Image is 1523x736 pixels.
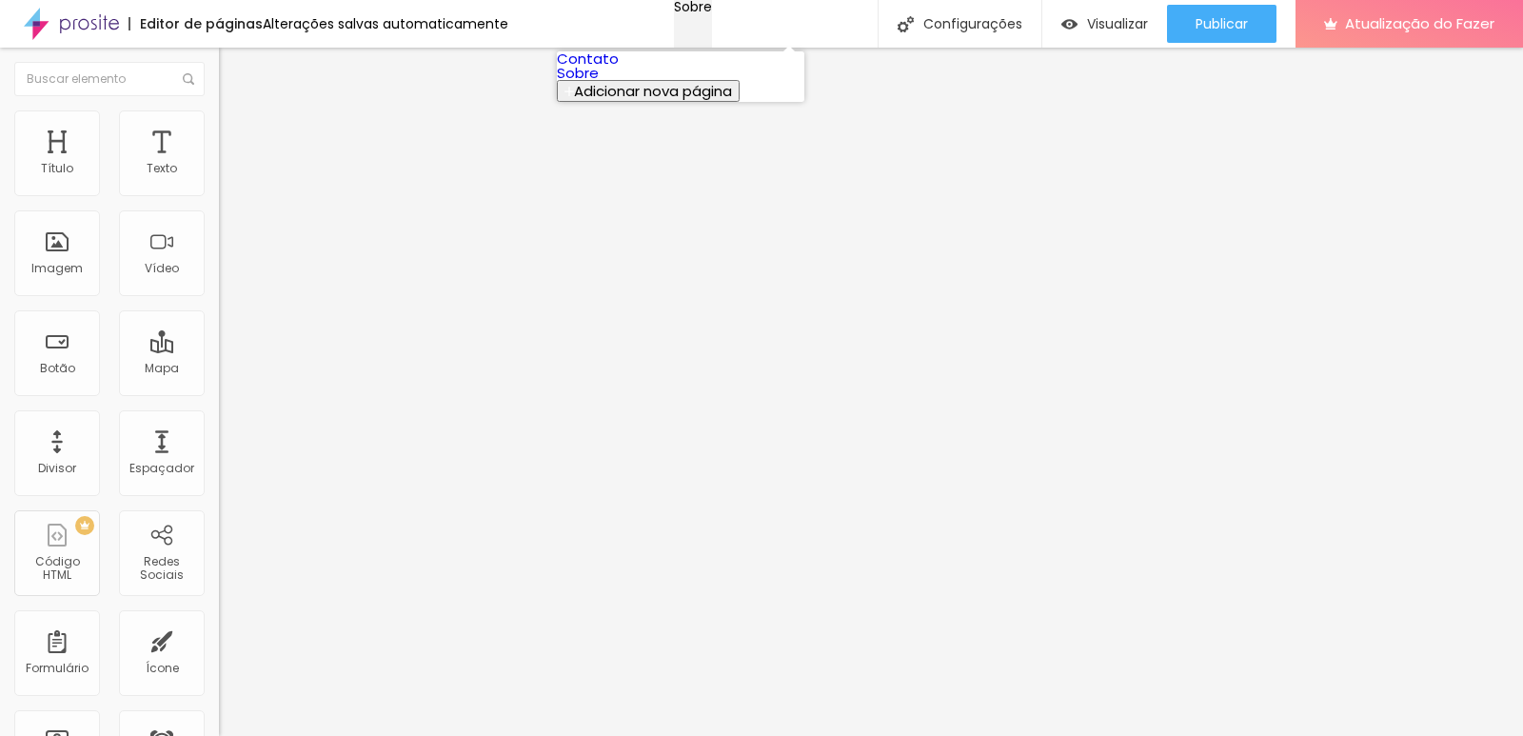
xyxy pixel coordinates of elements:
font: Configurações [923,14,1022,33]
input: Buscar elemento [14,62,205,96]
font: Formulário [26,660,89,676]
font: Título [41,160,73,176]
button: Publicar [1167,5,1276,43]
font: Divisor [38,460,76,476]
font: Texto [147,160,177,176]
a: Sobre [557,63,599,83]
font: Botão [40,360,75,376]
font: Publicar [1196,14,1248,33]
a: Contato [557,49,619,69]
font: Redes Sociais [140,553,184,583]
font: Visualizar [1087,14,1148,33]
font: Alterações salvas automaticamente [263,14,508,33]
font: Editor de páginas [140,14,263,33]
font: Imagem [31,260,83,276]
font: Código HTML [35,553,80,583]
img: Ícone [183,73,194,85]
font: Vídeo [145,260,179,276]
font: Atualização do Fazer [1345,13,1494,33]
button: Visualizar [1042,5,1167,43]
img: Ícone [898,16,914,32]
font: Espaçador [129,460,194,476]
font: Ícone [146,660,179,676]
font: Mapa [145,360,179,376]
iframe: Editor [219,48,1523,736]
button: Adicionar nova página [557,80,740,102]
img: view-1.svg [1061,16,1078,32]
font: Adicionar nova página [574,81,732,101]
